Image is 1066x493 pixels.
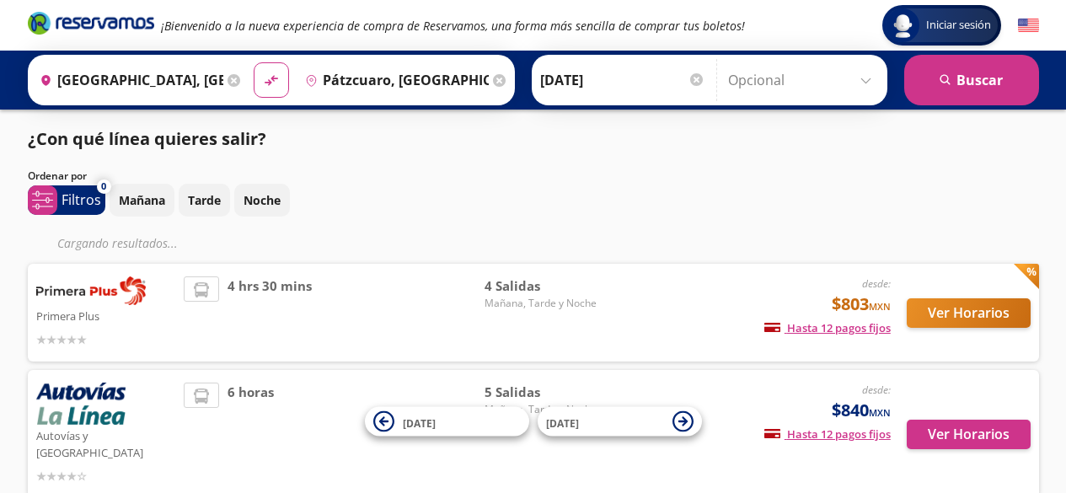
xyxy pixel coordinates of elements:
[28,169,87,184] p: Ordenar por
[869,300,891,313] small: MXN
[1018,15,1039,36] button: English
[28,10,154,35] i: Brand Logo
[33,59,223,101] input: Buscar Origen
[101,180,106,194] span: 0
[904,55,1039,105] button: Buscar
[36,425,176,461] p: Autovías y [GEOGRAPHIC_DATA]
[907,420,1031,449] button: Ver Horarios
[832,292,891,317] span: $803
[403,415,436,430] span: [DATE]
[538,407,702,437] button: [DATE]
[485,276,603,296] span: 4 Salidas
[764,426,891,442] span: Hasta 12 pagos fijos
[298,59,489,101] input: Buscar Destino
[36,276,146,305] img: Primera Plus
[244,191,281,209] p: Noche
[764,320,891,335] span: Hasta 12 pagos fijos
[57,235,178,251] em: Cargando resultados ...
[228,383,274,485] span: 6 horas
[365,407,529,437] button: [DATE]
[728,59,879,101] input: Opcional
[919,17,998,34] span: Iniciar sesión
[36,305,176,325] p: Primera Plus
[188,191,221,209] p: Tarde
[862,276,891,291] em: desde:
[62,190,101,210] p: Filtros
[119,191,165,209] p: Mañana
[485,402,603,417] span: Mañana, Tarde y Noche
[179,184,230,217] button: Tarde
[161,18,745,34] em: ¡Bienvenido a la nueva experiencia de compra de Reservamos, una forma más sencilla de comprar tus...
[485,383,603,402] span: 5 Salidas
[110,184,174,217] button: Mañana
[28,10,154,40] a: Brand Logo
[832,398,891,423] span: $840
[546,415,579,430] span: [DATE]
[485,296,603,311] span: Mañana, Tarde y Noche
[862,383,891,397] em: desde:
[234,184,290,217] button: Noche
[540,59,705,101] input: Elegir Fecha
[28,185,105,215] button: 0Filtros
[907,298,1031,328] button: Ver Horarios
[869,406,891,419] small: MXN
[228,276,312,349] span: 4 hrs 30 mins
[36,383,126,425] img: Autovías y La Línea
[28,126,266,152] p: ¿Con qué línea quieres salir?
